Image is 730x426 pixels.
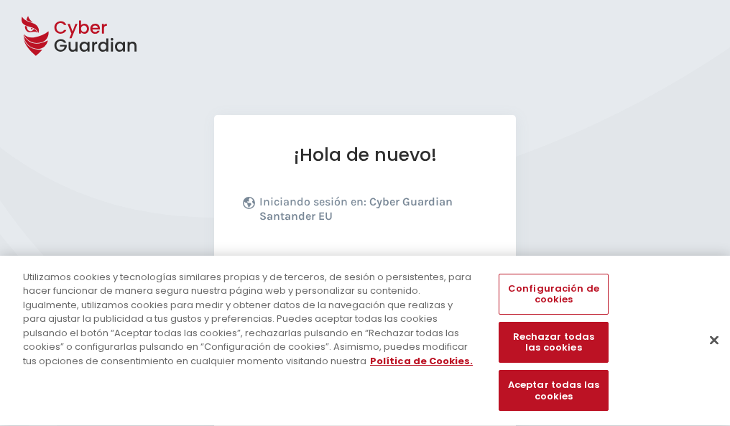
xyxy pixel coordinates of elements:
div: Utilizamos cookies y tecnologías similares propias y de terceros, de sesión o persistentes, para ... [23,270,477,369]
p: Iniciando sesión en: [259,195,484,231]
button: Rechazar todas las cookies [499,323,608,364]
button: Aceptar todas las cookies [499,371,608,412]
button: Configuración de cookies, Abre el cuadro de diálogo del centro de preferencias. [499,274,608,315]
b: Cyber Guardian Santander EU [259,195,453,223]
a: Más información sobre su privacidad, se abre en una nueva pestaña [370,354,473,368]
button: Cerrar [698,324,730,356]
h1: ¡Hola de nuevo! [243,144,487,166]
